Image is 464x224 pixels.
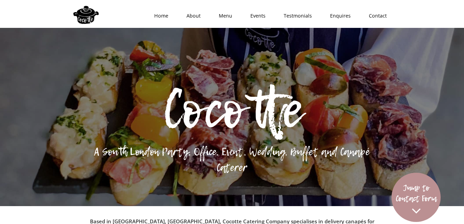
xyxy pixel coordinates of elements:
a: Home [143,6,175,26]
a: Enquires [319,6,358,26]
a: Menu [207,6,239,26]
a: Contact [358,6,394,26]
a: About [175,6,207,26]
a: Events [239,6,272,26]
a: Testmonials [272,6,319,26]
